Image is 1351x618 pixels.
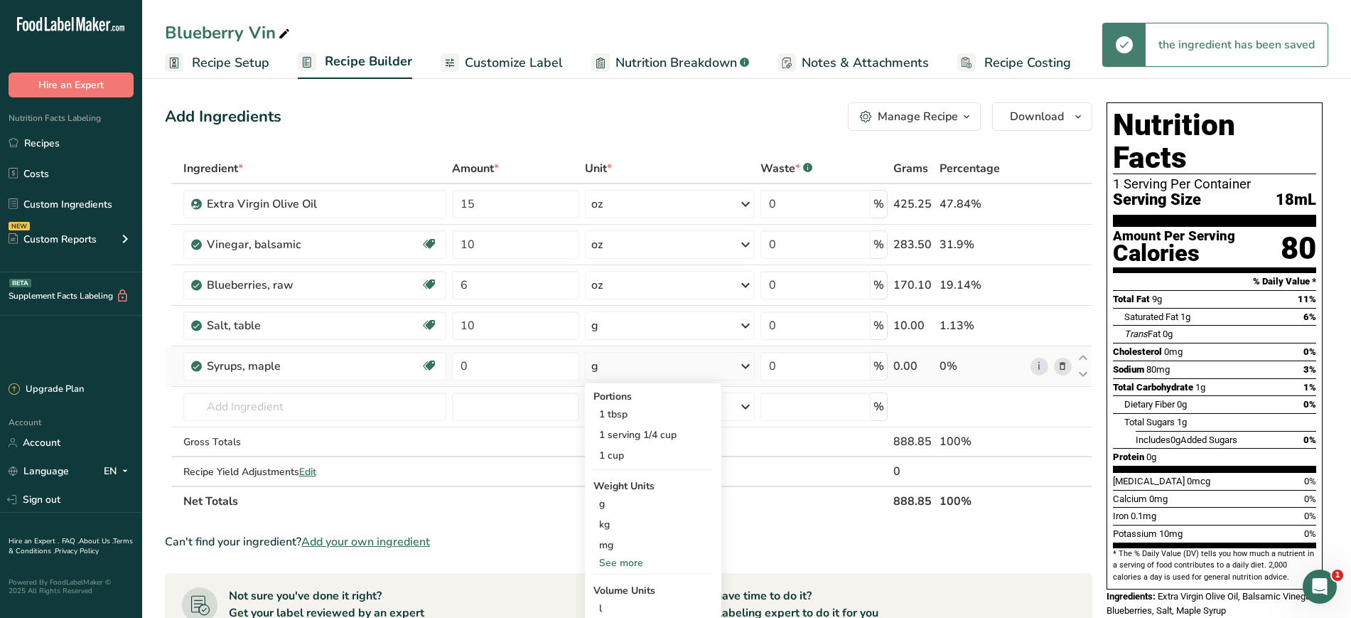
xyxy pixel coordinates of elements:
div: 1 tbsp [593,404,713,425]
iframe: Intercom live chat [1303,570,1337,604]
div: 1 serving 1/4 cup [593,425,713,445]
span: Total Carbohydrate [1113,382,1193,393]
div: oz [591,277,603,294]
div: 19.14% [940,277,1025,294]
span: 1g [1177,417,1187,427]
div: Portions [593,389,713,404]
span: Total Sugars [1124,417,1175,427]
span: 0% [1304,494,1316,504]
span: 0% [1303,399,1316,410]
span: Ingredient [183,160,243,177]
a: FAQ . [62,536,79,546]
span: 0.1mg [1131,511,1156,521]
div: 80 [1281,230,1316,267]
span: Recipe Builder [325,52,412,71]
div: Add Ingredients [165,105,281,129]
div: Blueberry Vin [165,20,293,46]
span: Recipe Costing [984,53,1071,73]
span: 0g [1163,329,1173,339]
span: 1g [1180,311,1190,322]
span: Iron [1113,511,1129,521]
span: 80mg [1146,364,1170,375]
button: Download [992,102,1092,131]
a: Terms & Conditions . [9,536,133,556]
div: 0% [940,358,1025,375]
div: NEW [9,222,30,230]
div: 0.00 [893,358,934,375]
a: Recipe Builder [298,46,412,80]
span: Serving Size [1113,191,1201,209]
div: 1 Serving Per Container [1113,177,1316,191]
span: 10mg [1159,528,1183,539]
span: Download [1010,108,1064,125]
th: 888.85 [890,486,937,516]
section: * The % Daily Value (DV) tells you how much a nutrient in a serving of food contributes to a dail... [1113,548,1316,583]
a: Nutrition Breakdown [591,47,749,79]
div: Calories [1113,243,1235,264]
span: 3% [1303,364,1316,375]
span: 0% [1303,346,1316,357]
div: 425.25 [893,196,934,213]
div: 10.00 [893,317,934,334]
div: Upgrade Plan [9,383,84,397]
span: Nutrition Breakdown [615,53,737,73]
span: 0% [1304,476,1316,486]
div: kg [593,514,713,535]
span: Amount [452,160,499,177]
input: Add Ingredient [183,393,446,421]
div: 170.10 [893,277,934,294]
div: Amount Per Serving [1113,230,1235,243]
div: EN [104,463,134,480]
div: 0 [893,463,934,480]
span: 0g [1170,435,1180,445]
a: Language [9,459,69,484]
span: Dietary Fiber [1124,399,1175,410]
span: Includes Added Sugars [1136,435,1237,445]
div: oz [591,196,603,213]
span: 18mL [1276,191,1316,209]
span: 6% [1303,311,1316,322]
span: 1% [1303,382,1316,393]
a: Notes & Attachments [777,47,929,79]
a: Recipe Costing [957,47,1071,79]
span: 0mg [1149,494,1168,504]
i: Trans [1124,329,1148,339]
span: 0mcg [1187,476,1210,486]
span: 0g [1146,452,1156,462]
div: Manage Recipe [878,108,958,125]
div: 47.84% [940,196,1025,213]
div: 888.85 [893,433,934,450]
div: mg [593,535,713,555]
span: 0% [1304,511,1316,521]
span: 1g [1195,382,1205,393]
a: i [1030,358,1048,375]
span: 0g [1177,399,1187,410]
div: g [591,358,598,375]
span: 9g [1152,294,1162,304]
section: % Daily Value * [1113,273,1316,290]
div: Syrups, maple [207,358,384,375]
div: g [593,494,713,514]
div: 1 cup [593,445,713,466]
span: Edit [299,465,316,479]
div: Vinegar, balsamic [207,236,384,253]
a: Recipe Setup [165,47,269,79]
span: Total Fat [1113,294,1150,304]
span: Saturated Fat [1124,311,1178,322]
span: Ingredients: [1107,591,1156,602]
div: l [599,601,707,616]
div: the ingredient has been saved [1146,23,1328,66]
span: 0% [1303,435,1316,445]
th: Net Totals [181,486,891,516]
span: Protein [1113,452,1144,462]
span: Percentage [940,160,1000,177]
button: Hire an Expert [9,73,134,97]
a: Customize Label [441,47,563,79]
div: Extra Virgin Olive Oil [207,196,384,213]
div: Volume Units [593,583,713,598]
div: Powered By FoodLabelMaker © 2025 All Rights Reserved [9,578,134,595]
th: 100% [937,486,1028,516]
span: Customize Label [465,53,563,73]
a: Hire an Expert . [9,536,59,546]
span: Recipe Setup [192,53,269,73]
